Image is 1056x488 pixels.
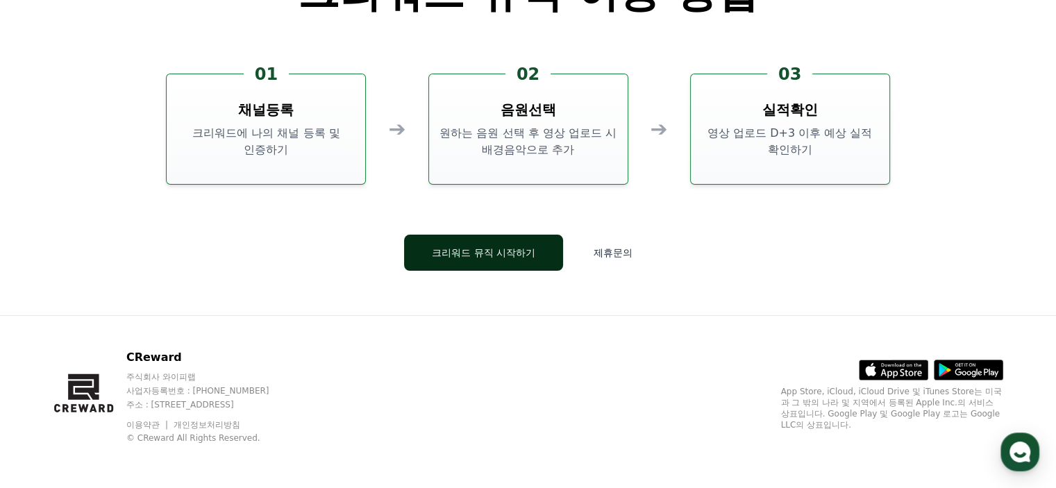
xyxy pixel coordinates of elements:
p: 주소 : [STREET_ADDRESS] [126,399,296,410]
p: 크리워드에 나의 채널 등록 및 인증하기 [172,125,360,158]
div: 01 [244,63,289,85]
div: 02 [505,63,551,85]
p: © CReward All Rights Reserved. [126,432,296,444]
button: 제휴문의 [574,235,652,271]
div: ➔ [388,117,405,142]
p: 주식회사 와이피랩 [126,371,296,382]
p: 영상 업로드 D+3 이후 예상 실적 확인하기 [696,125,884,158]
a: 대화 [92,373,179,407]
a: 설정 [179,373,267,407]
span: 대화 [127,394,144,405]
div: ➔ [651,117,668,142]
div: 03 [767,63,812,85]
button: 크리워드 뮤직 시작하기 [404,235,563,271]
p: 사업자등록번호 : [PHONE_NUMBER] [126,385,296,396]
a: 개인정보처리방침 [174,420,240,430]
h3: 음원선택 [501,100,556,119]
a: 이용약관 [126,420,170,430]
a: 홈 [4,373,92,407]
span: 홈 [44,394,52,405]
span: 설정 [215,394,231,405]
h3: 실적확인 [762,100,818,119]
p: 원하는 음원 선택 후 영상 업로드 시 배경음악으로 추가 [435,125,622,158]
h3: 채널등록 [238,100,294,119]
p: App Store, iCloud, iCloud Drive 및 iTunes Store는 미국과 그 밖의 나라 및 지역에서 등록된 Apple Inc.의 서비스 상표입니다. Goo... [781,386,1003,430]
p: CReward [126,349,296,366]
